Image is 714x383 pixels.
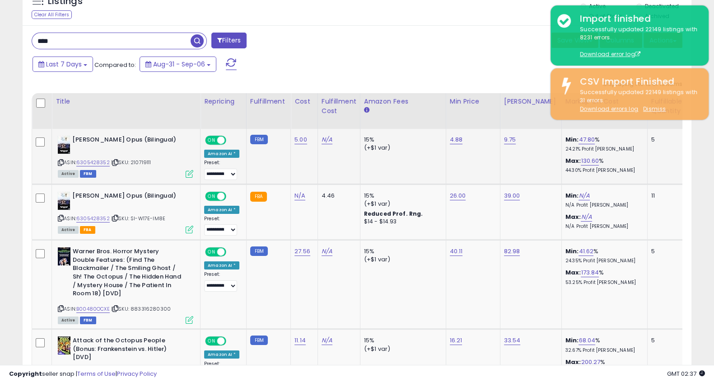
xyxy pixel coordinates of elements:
div: (+$1 var) [364,255,439,264]
div: ASIN: [58,247,193,323]
div: % [565,247,640,264]
a: 39.00 [504,191,520,200]
div: Fulfillment [250,97,287,106]
span: | SKU: SI-W17E-IM8E [111,215,165,222]
b: Max: [565,268,581,277]
div: 15% [364,192,439,200]
p: N/A Profit [PERSON_NAME] [565,223,640,230]
p: 24.35% Profit [PERSON_NAME] [565,258,640,264]
a: 47.80 [579,135,595,144]
span: ON [206,192,217,200]
a: 68.04 [579,336,595,345]
div: Cost [294,97,314,106]
b: Warner Bros. Horror Mystery Double Features: (Find The Blackmailer / The Smiling Ghost / Sh! The ... [73,247,182,300]
a: N/A [294,191,305,200]
a: 33.54 [504,336,521,345]
div: Import finished [573,12,702,25]
div: 5 [651,247,679,255]
div: Amazon AI * [204,206,239,214]
span: ON [206,248,217,256]
p: 32.67% Profit [PERSON_NAME] [565,347,640,354]
div: [PERSON_NAME] [504,97,558,106]
small: Amazon Fees. [364,106,369,114]
div: 15% [364,247,439,255]
div: Amazon Fees [364,97,442,106]
div: $14 - $14.93 [364,218,439,226]
strong: Copyright [9,369,42,378]
a: 6305428352 [76,159,110,166]
a: 27.56 [294,247,310,256]
a: Privacy Policy [117,369,157,378]
a: 4.88 [450,135,463,144]
b: Max: [565,213,581,221]
div: 11 [651,192,679,200]
label: Active [589,2,606,10]
a: 6305428352 [76,215,110,222]
a: 41.62 [579,247,593,256]
u: Dismiss [643,105,666,113]
p: N/A Profit [PERSON_NAME] [565,202,640,208]
b: Min: [565,191,579,200]
div: (+$1 var) [364,144,439,152]
p: 53.25% Profit [PERSON_NAME] [565,279,640,286]
b: Min: [565,135,579,144]
a: N/A [581,213,592,222]
p: 44.30% Profit [PERSON_NAME] [565,167,640,174]
p: 24.21% Profit [PERSON_NAME] [565,146,640,152]
a: 173.84 [581,268,599,277]
small: FBM [250,135,268,144]
span: Compared to: [94,61,136,69]
div: 5 [651,336,679,345]
b: Max: [565,156,581,165]
b: [PERSON_NAME] Opus (Bilingual) [72,136,182,147]
a: 26.00 [450,191,466,200]
a: N/A [322,247,332,256]
span: | SKU: 883316280300 [111,305,171,312]
a: B00480OCXE [76,305,110,313]
div: Preset: [204,216,239,236]
b: Min: [565,336,579,345]
div: 15% [364,336,439,345]
div: 15% [364,136,439,144]
span: 2025-09-15 02:37 GMT [667,369,705,378]
a: N/A [322,135,332,144]
img: 51CDT35YIeL._SL40_.jpg [58,336,70,355]
a: 40.11 [450,247,463,256]
div: % [565,157,640,174]
a: Download errors log [580,105,638,113]
div: (+$1 var) [364,200,439,208]
span: All listings currently available for purchase on Amazon [58,170,79,178]
th: The percentage added to the cost of goods (COGS) that forms the calculator for Min & Max prices. [561,93,647,129]
div: Fulfillment Cost [322,97,356,116]
a: 82.98 [504,247,520,256]
b: [PERSON_NAME] Opus (Bilingual) [72,192,182,203]
span: All listings currently available for purchase on Amazon [58,226,79,234]
label: Deactivated [644,2,678,10]
button: Filters [211,33,247,48]
a: N/A [579,191,589,200]
small: FBM [250,336,268,345]
span: All listings currently available for purchase on Amazon [58,317,79,324]
span: Last 7 Days [46,60,82,69]
img: 41jS1PRI-bL._SL40_.jpg [58,136,70,154]
div: Amazon AI * [204,261,239,270]
a: 16.21 [450,336,462,345]
div: Clear All Filters [32,10,72,19]
span: FBA [80,226,95,234]
div: Repricing [204,97,243,106]
b: Min: [565,247,579,255]
b: Reduced Prof. Rng. [364,210,423,218]
div: CSV Import Finished [573,75,702,88]
small: FBM [250,246,268,256]
a: N/A [322,336,332,345]
div: (+$1 var) [364,345,439,353]
b: Attack of the Octopus People (Bonus: Frankenstein vs. Hitler) [DVD] [73,336,182,364]
div: ASIN: [58,192,193,233]
span: FBM [80,317,96,324]
button: Last 7 Days [33,57,93,72]
div: % [565,269,640,285]
div: Successfully updated 22149 listings with 31 errors. [573,88,702,113]
a: 9.75 [504,135,516,144]
span: ON [206,137,217,144]
div: 5 [651,136,679,144]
